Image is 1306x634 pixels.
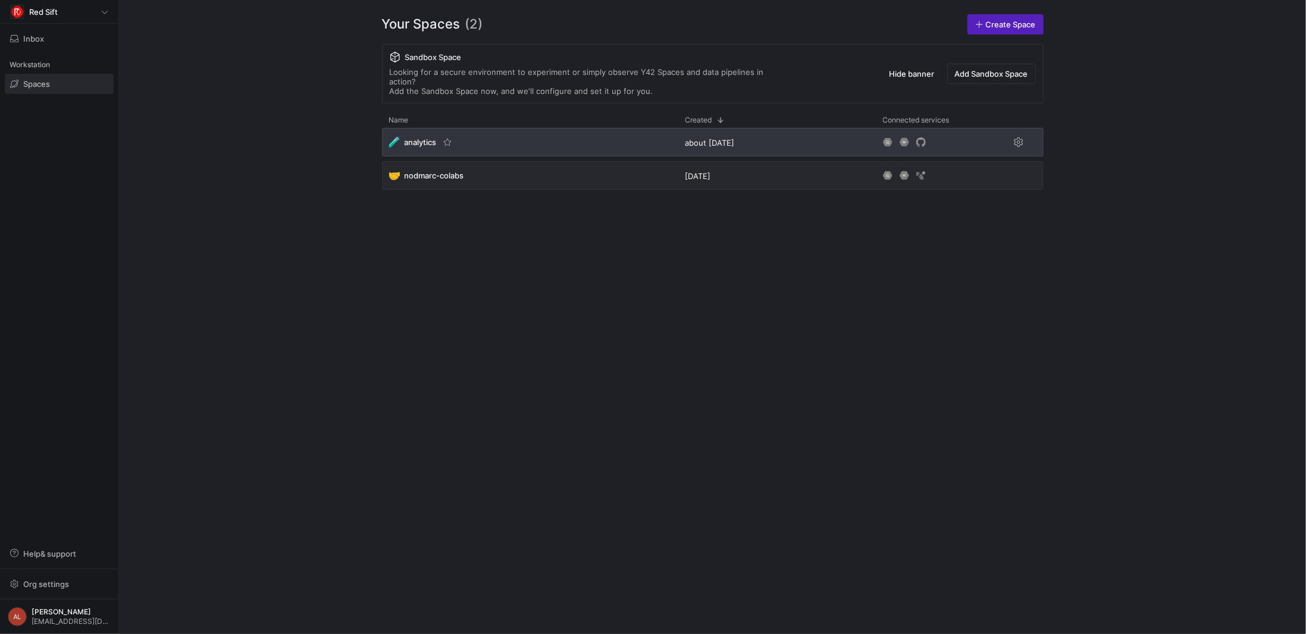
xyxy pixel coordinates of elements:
span: Help & support [23,549,76,558]
div: Press SPACE to select this row. [382,128,1044,161]
div: Looking for a secure environment to experiment or simply observe Y42 Spaces and data pipelines in... [390,67,788,96]
span: analytics [405,137,437,147]
span: Sandbox Space [405,52,462,62]
span: 🤝 [389,170,400,181]
div: Press SPACE to select this row. [382,161,1044,194]
span: Created [685,116,712,124]
span: about [DATE] [685,138,735,147]
button: AL[PERSON_NAME][EMAIL_ADDRESS][DOMAIN_NAME] [5,604,114,629]
a: Spaces [5,74,114,94]
button: Help& support [5,544,114,564]
span: Org settings [23,579,69,589]
span: (2) [465,14,483,34]
span: 🧪 [389,137,400,147]
span: Connected services [883,116,950,124]
div: AL [8,607,27,626]
div: Workstation [5,56,114,74]
span: Create Space [986,20,1036,29]
span: nodmarc-colabs [405,171,464,180]
span: Your Spaces [382,14,461,34]
span: [DATE] [685,171,711,181]
span: Red Sift [29,7,58,17]
button: Add Sandbox Space [947,64,1036,84]
span: [EMAIL_ADDRESS][DOMAIN_NAME] [32,617,111,626]
span: Spaces [23,79,50,89]
span: Name [389,116,409,124]
span: Inbox [23,34,44,43]
span: Add Sandbox Space [955,69,1028,79]
span: Hide banner [890,69,935,79]
img: https://storage.googleapis.com/y42-prod-data-exchange/images/C0c2ZRu8XU2mQEXUlKrTCN4i0dD3czfOt8UZ... [11,6,23,18]
button: Hide banner [882,64,942,84]
button: Inbox [5,29,114,49]
a: Create Space [967,14,1044,34]
button: Org settings [5,574,114,594]
a: Org settings [5,580,114,590]
span: [PERSON_NAME] [32,608,111,616]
